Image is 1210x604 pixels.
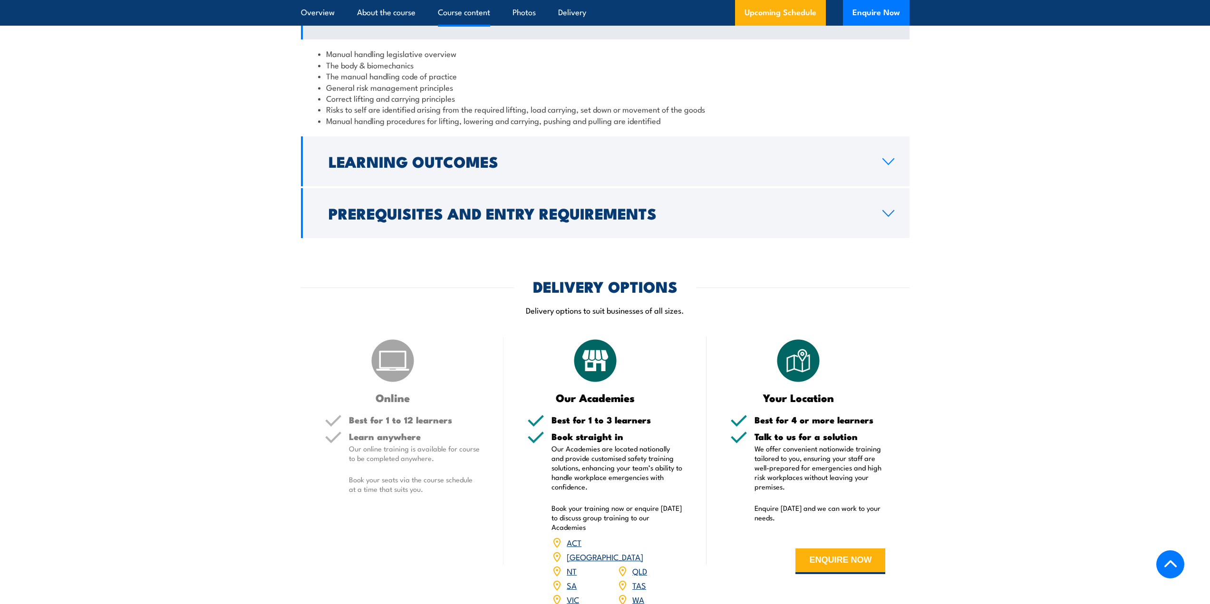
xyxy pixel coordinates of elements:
li: Risks to self are identified arising from the required lifting, load carrying, set down or moveme... [318,104,892,115]
h5: Talk to us for a solution [755,432,886,441]
h5: Best for 1 to 12 learners [349,415,480,424]
a: Prerequisites and Entry Requirements [301,188,910,238]
a: ACT [567,537,581,548]
h5: Best for 1 to 3 learners [552,415,683,424]
p: Delivery options to suit businesses of all sizes. [301,305,910,316]
h5: Learn anywhere [349,432,480,441]
a: Learning Outcomes [301,136,910,186]
h5: Best for 4 or more learners [755,415,886,424]
li: The body & biomechanics [318,59,892,70]
p: Book your training now or enquire [DATE] to discuss group training to our Academies [552,503,683,532]
p: We offer convenient nationwide training tailored to you, ensuring your staff are well-prepared fo... [755,444,886,491]
h2: Prerequisites and Entry Requirements [329,206,867,220]
h3: Our Academies [527,392,664,403]
li: Manual handling legislative overview [318,48,892,59]
p: Our Academies are located nationally and provide customised safety training solutions, enhancing ... [552,444,683,491]
li: The manual handling code of practice [318,70,892,81]
li: Correct lifting and carrying principles [318,93,892,104]
h3: Online [325,392,461,403]
a: TAS [632,579,646,591]
p: Our online training is available for course to be completed anywhere. [349,444,480,463]
p: Book your seats via the course schedule at a time that suits you. [349,475,480,494]
li: Manual handling procedures for lifting, lowering and carrying, pushing and pulling are identified [318,115,892,126]
h2: Learning Outcomes [329,154,867,168]
a: SA [567,579,577,591]
button: ENQUIRE NOW [795,548,885,574]
h2: DELIVERY OPTIONS [533,279,678,293]
a: NT [567,565,577,576]
p: Enquire [DATE] and we can work to your needs. [755,503,886,522]
h3: Your Location [730,392,867,403]
a: [GEOGRAPHIC_DATA] [567,551,643,562]
li: General risk management principles [318,82,892,93]
a: QLD [632,565,647,576]
h5: Book straight in [552,432,683,441]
